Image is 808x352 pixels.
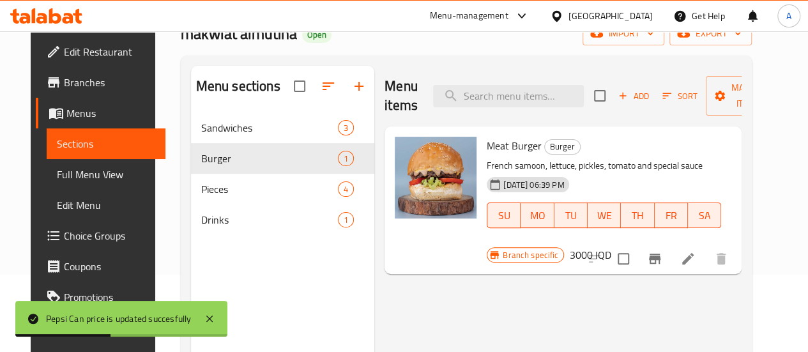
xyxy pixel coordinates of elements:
button: MO [521,203,554,228]
span: Drinks [201,212,338,227]
span: SU [492,206,515,225]
nav: Menu sections [191,107,375,240]
button: Sort [659,86,701,106]
span: 1 [339,214,353,226]
span: Sandwiches [201,120,338,135]
span: Add item [613,86,654,106]
div: [GEOGRAPHIC_DATA] [568,9,653,23]
button: Add section [344,71,374,102]
a: Coupons [36,251,165,282]
span: Open [302,29,332,40]
button: delete [706,243,736,274]
a: Edit Restaurant [36,36,165,67]
h2: Menu sections [196,77,280,96]
h2: Menu items [385,77,418,115]
input: search [433,85,584,107]
span: Sort [662,89,697,103]
div: Menu-management [430,8,508,24]
button: WE [588,203,621,228]
a: Choice Groups [36,220,165,251]
span: Branches [64,75,155,90]
a: Branches [36,67,165,98]
p: French samoon, lettuce, pickles, tomato and special sauce [487,158,721,174]
span: Branch specific [498,249,563,261]
a: Menus [36,98,165,128]
span: SA [693,206,716,225]
span: Select to update [610,245,637,272]
span: [DATE] 06:39 PM [498,179,569,191]
span: FR [660,206,683,225]
span: Menus [66,105,155,121]
span: 3 [339,122,353,134]
a: Edit menu item [680,251,696,266]
span: Meat Burger [487,136,542,155]
span: import [593,26,654,42]
span: Edit Menu [57,197,155,213]
span: A [786,9,791,23]
span: Select all sections [286,73,313,100]
span: Sort items [654,86,706,106]
span: Coupons [64,259,155,274]
span: Edit Restaurant [64,44,155,59]
div: Burger [544,139,581,155]
button: FR [655,203,688,228]
div: items [338,120,354,135]
span: Sections [57,136,155,151]
span: TU [560,206,583,225]
span: 1 [339,153,353,165]
span: Burger [545,139,580,154]
span: Promotions [64,289,155,305]
div: Drinks1 [191,204,375,235]
button: SU [487,203,521,228]
button: import [583,22,664,45]
a: Full Menu View [47,159,165,190]
span: Pieces [201,181,338,197]
span: makwlat almutiha [181,19,297,48]
div: Open [302,27,332,43]
div: items [338,181,354,197]
span: 4 [339,183,353,195]
span: WE [593,206,616,225]
a: Sections [47,128,165,159]
div: Burger1 [191,143,375,174]
span: Full Menu View [57,167,155,182]
a: Promotions [36,282,165,312]
span: TH [626,206,649,225]
button: export [669,22,752,45]
h6: 3000 IQD [569,246,611,264]
button: TH [621,203,654,228]
button: Add [613,86,654,106]
div: Pieces4 [191,174,375,204]
span: Choice Groups [64,228,155,243]
button: TU [554,203,588,228]
span: Manage items [716,80,781,112]
span: Sort sections [313,71,344,102]
span: MO [526,206,549,225]
div: Sandwiches3 [191,112,375,143]
a: Edit Menu [47,190,165,220]
span: Burger [201,151,338,166]
button: Branch-specific-item [639,243,670,274]
button: Manage items [706,76,791,116]
img: Meat Burger [395,137,476,218]
div: Pepsi Can price is updated succesfully [46,312,192,326]
button: SA [688,203,721,228]
span: export [680,26,742,42]
span: Select section [586,82,613,109]
span: Add [616,89,651,103]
